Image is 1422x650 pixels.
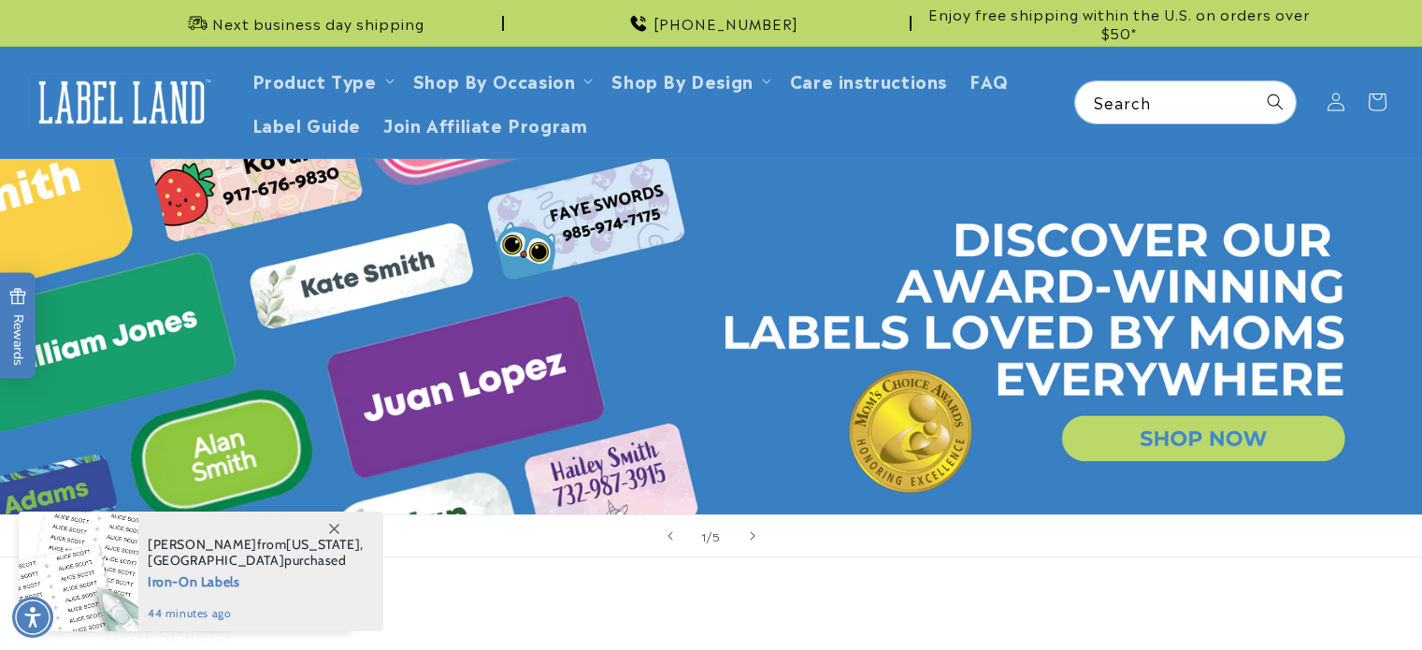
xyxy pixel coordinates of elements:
[286,536,360,553] span: [US_STATE]
[241,102,373,146] a: Label Guide
[654,14,798,33] span: [PHONE_NUMBER]
[148,536,257,553] span: [PERSON_NAME]
[650,515,691,556] button: Previous slide
[600,58,778,102] summary: Shop By Design
[148,537,364,569] span: from , purchased
[970,69,1009,91] span: FAQ
[402,58,601,102] summary: Shop By Occasion
[1255,81,1296,123] button: Search
[212,14,424,33] span: Next business day shipping
[779,58,958,102] a: Care instructions
[148,552,284,569] span: [GEOGRAPHIC_DATA]
[712,527,721,545] span: 5
[241,58,402,102] summary: Product Type
[252,113,362,135] span: Label Guide
[252,67,377,93] a: Product Type
[707,527,712,545] span: /
[413,69,576,91] span: Shop By Occasion
[1236,570,1403,631] iframe: Gorgias live chat messenger
[12,597,53,638] div: Accessibility Menu
[701,527,707,545] span: 1
[383,113,587,135] span: Join Affiliate Program
[958,58,1020,102] a: FAQ
[28,73,215,131] img: Label Land
[732,515,773,556] button: Next slide
[22,66,223,138] a: Label Land
[9,287,27,365] span: Rewards
[104,617,1319,646] h2: Best sellers
[919,5,1319,41] span: Enjoy free shipping within the U.S. on orders over $50*
[790,69,947,91] span: Care instructions
[611,67,753,93] a: Shop By Design
[372,102,598,146] a: Join Affiliate Program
